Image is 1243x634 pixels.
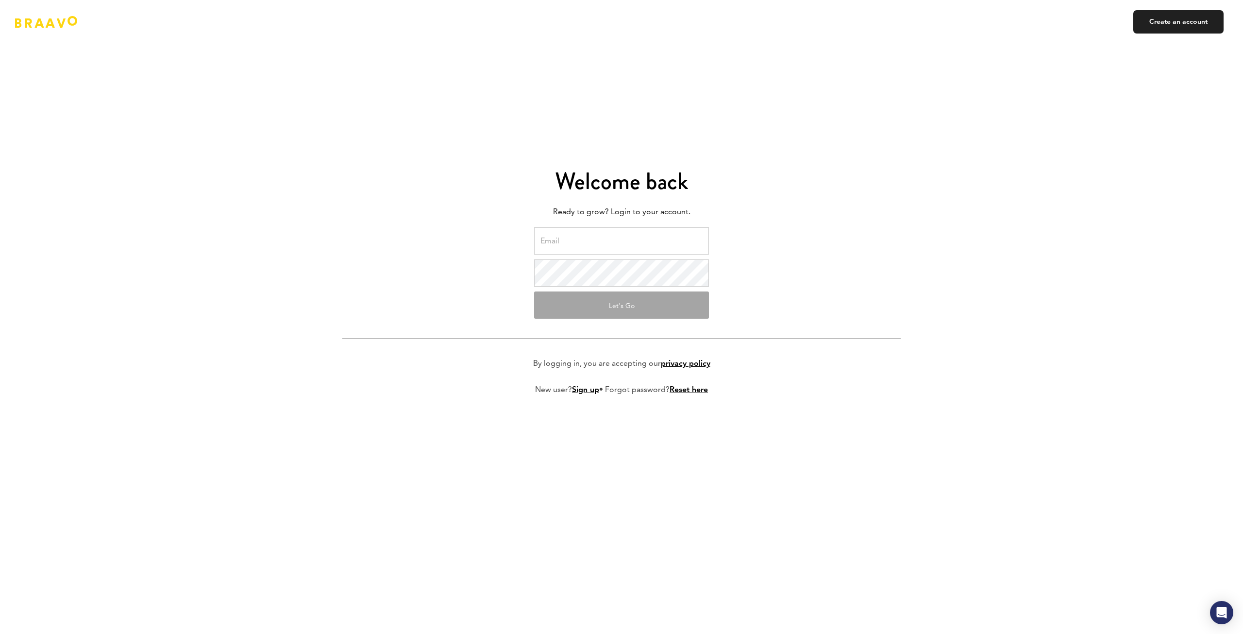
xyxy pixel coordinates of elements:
button: Let's Go [534,291,709,319]
a: Create an account [1133,10,1224,34]
a: Reset here [670,386,708,394]
p: Ready to grow? Login to your account. [342,205,901,220]
a: Sign up [572,386,599,394]
p: By logging in, you are accepting our [533,358,710,370]
div: Open Intercom Messenger [1210,601,1233,624]
input: Email [534,227,709,255]
span: Welcome back [555,165,688,198]
a: privacy policy [661,360,710,368]
p: New user? • Forgot password? [535,384,708,396]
